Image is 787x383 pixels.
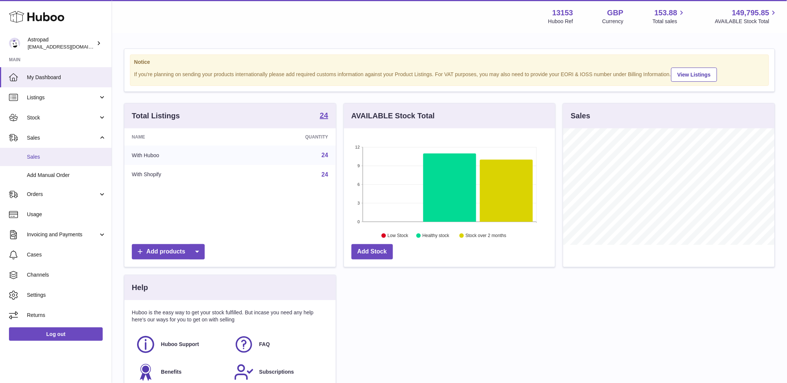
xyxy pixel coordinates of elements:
[357,219,360,224] text: 0
[28,44,110,50] span: [EMAIL_ADDRESS][DOMAIN_NAME]
[27,271,106,278] span: Channels
[607,8,623,18] strong: GBP
[27,312,106,319] span: Returns
[602,18,624,25] div: Currency
[27,172,106,179] span: Add Manual Order
[134,59,765,66] strong: Notice
[322,171,328,178] a: 24
[132,111,180,121] h3: Total Listings
[320,112,328,119] strong: 24
[671,68,717,82] a: View Listings
[132,283,148,293] h3: Help
[465,233,506,239] text: Stock over 2 months
[27,231,98,238] span: Invoicing and Payments
[27,94,98,101] span: Listings
[132,244,205,259] a: Add products
[124,165,238,184] td: With Shopify
[136,362,226,382] a: Benefits
[715,18,778,25] span: AVAILABLE Stock Total
[653,18,686,25] span: Total sales
[134,66,765,82] div: If you're planning on sending your products internationally please add required customs informati...
[132,309,328,323] p: Huboo is the easy way to get your stock fulfilled. But incase you need any help here's our ways f...
[357,201,360,205] text: 3
[27,153,106,161] span: Sales
[351,111,435,121] h3: AVAILABLE Stock Total
[357,164,360,168] text: 9
[27,114,98,121] span: Stock
[238,128,336,146] th: Quantity
[27,191,98,198] span: Orders
[259,341,270,348] span: FAQ
[27,292,106,299] span: Settings
[732,8,769,18] span: 149,795.85
[548,18,573,25] div: Huboo Ref
[422,233,450,239] text: Healthy stock
[234,334,325,355] a: FAQ
[9,38,20,49] img: internalAdmin-13153@internal.huboo.com
[27,251,106,258] span: Cases
[161,368,182,376] span: Benefits
[27,134,98,141] span: Sales
[552,8,573,18] strong: 13153
[124,146,238,165] td: With Huboo
[9,327,103,341] a: Log out
[124,128,238,146] th: Name
[357,182,360,187] text: 6
[259,368,294,376] span: Subscriptions
[320,112,328,121] a: 24
[161,341,199,348] span: Huboo Support
[351,244,393,259] a: Add Stock
[388,233,409,239] text: Low Stock
[27,74,106,81] span: My Dashboard
[571,111,590,121] h3: Sales
[355,145,360,149] text: 12
[654,8,677,18] span: 153.88
[28,36,95,50] div: Astropad
[136,334,226,355] a: Huboo Support
[27,211,106,218] span: Usage
[322,152,328,158] a: 24
[234,362,325,382] a: Subscriptions
[653,8,686,25] a: 153.88 Total sales
[715,8,778,25] a: 149,795.85 AVAILABLE Stock Total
